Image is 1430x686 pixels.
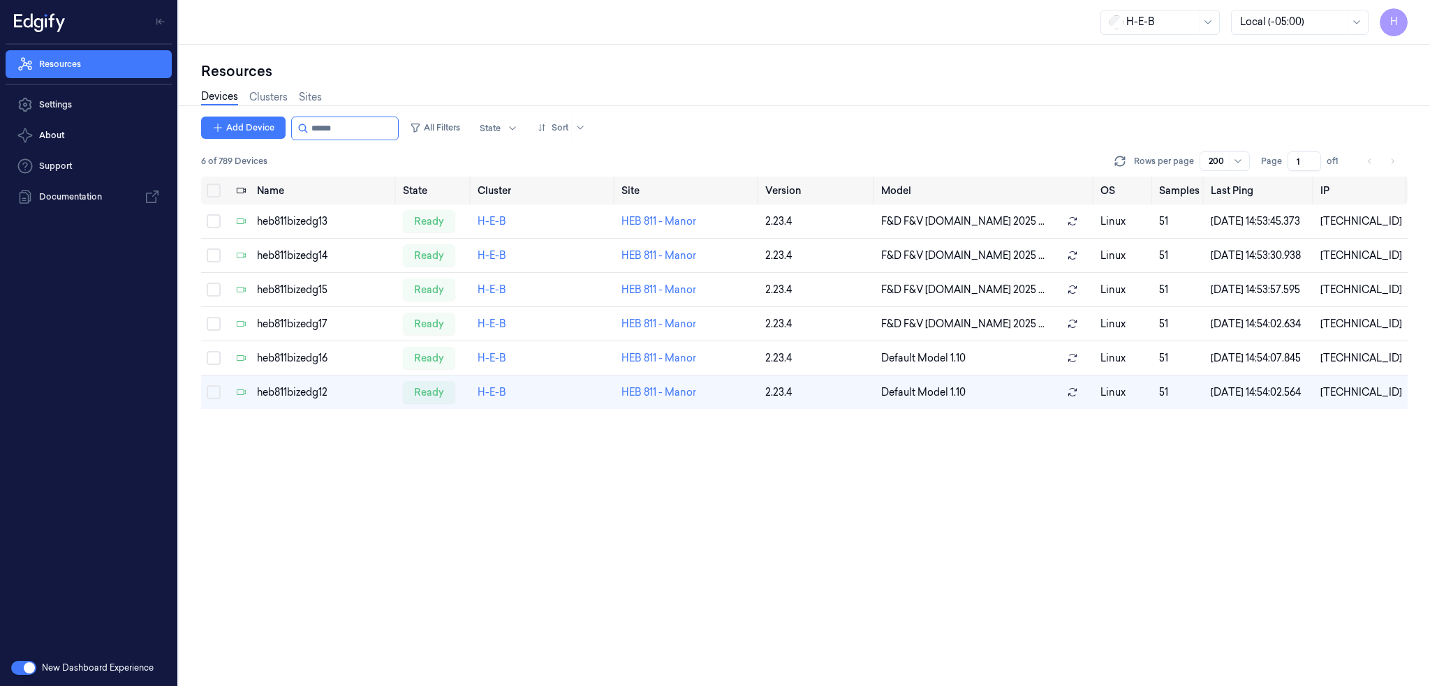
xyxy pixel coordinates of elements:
div: [DATE] 14:53:57.595 [1211,283,1309,297]
div: heb811bizedg16 [257,351,392,366]
div: 2.23.4 [765,248,870,263]
a: Documentation [6,183,172,211]
th: Name [251,177,397,204]
button: About [6,121,172,149]
a: HEB 811 - Manor [621,249,696,262]
p: linux [1100,214,1148,229]
div: [DATE] 14:53:45.373 [1211,214,1309,229]
a: Sites [299,90,322,105]
p: linux [1100,385,1148,400]
div: ready [403,347,455,369]
button: Select row [207,283,221,297]
div: [DATE] 14:54:07.845 [1211,351,1309,366]
div: 2.23.4 [765,351,870,366]
th: Last Ping [1205,177,1315,204]
th: IP [1315,177,1408,204]
div: 51 [1159,385,1200,400]
span: F&D F&V [DOMAIN_NAME] 2025 ... [881,283,1045,297]
a: Clusters [249,90,288,105]
div: heb811bizedg15 [257,283,392,297]
span: F&D F&V [DOMAIN_NAME] 2025 ... [881,248,1045,263]
p: linux [1100,283,1148,297]
div: 2.23.4 [765,283,870,297]
span: Default Model 1.10 [881,351,966,366]
div: heb811bizedg14 [257,248,392,263]
th: Cluster [472,177,616,204]
button: Select row [207,214,221,228]
a: H-E-B [478,352,506,364]
a: HEB 811 - Manor [621,283,696,296]
div: heb811bizedg12 [257,385,392,400]
button: Select row [207,385,221,399]
div: [DATE] 14:54:02.564 [1211,385,1309,400]
div: 51 [1159,351,1200,366]
div: [TECHNICAL_ID] [1320,385,1402,400]
span: of 1 [1327,155,1349,167]
p: linux [1100,248,1148,263]
a: H-E-B [478,249,506,262]
button: H [1380,8,1408,36]
button: Add Device [201,117,286,139]
div: [TECHNICAL_ID] [1320,317,1402,331]
div: 2.23.4 [765,214,870,229]
span: F&D F&V [DOMAIN_NAME] 2025 ... [881,317,1045,331]
a: HEB 811 - Manor [621,215,696,228]
button: Select row [207,351,221,365]
a: Resources [6,50,172,78]
th: Model [876,177,1095,204]
div: [TECHNICAL_ID] [1320,214,1402,229]
div: ready [403,313,455,335]
button: Select row [207,317,221,331]
nav: pagination [1360,151,1402,171]
div: heb811bizedg17 [257,317,392,331]
div: 51 [1159,283,1200,297]
a: Devices [201,89,238,105]
div: [DATE] 14:53:30.938 [1211,248,1309,263]
th: State [397,177,471,204]
div: heb811bizedg13 [257,214,392,229]
a: Settings [6,91,172,119]
a: H-E-B [478,386,506,398]
div: 51 [1159,317,1200,331]
a: HEB 811 - Manor [621,318,696,330]
th: OS [1095,177,1153,204]
div: ready [403,381,455,403]
button: Toggle Navigation [149,10,172,33]
div: ready [403,278,455,301]
div: ready [403,244,455,267]
th: Samples [1153,177,1205,204]
div: 51 [1159,214,1200,229]
div: ready [403,210,455,232]
a: HEB 811 - Manor [621,386,696,398]
a: Support [6,152,172,180]
a: H-E-B [478,215,506,228]
p: linux [1100,317,1148,331]
p: linux [1100,351,1148,366]
th: Site [616,177,760,204]
div: [TECHNICAL_ID] [1320,351,1402,366]
div: 2.23.4 [765,317,870,331]
p: Rows per page [1134,155,1194,167]
div: [TECHNICAL_ID] [1320,283,1402,297]
div: 51 [1159,248,1200,263]
span: F&D F&V [DOMAIN_NAME] 2025 ... [881,214,1045,229]
div: Resources [201,61,1408,81]
span: Default Model 1.10 [881,385,966,400]
a: H-E-B [478,283,506,296]
div: [TECHNICAL_ID] [1320,248,1402,263]
th: Version [760,177,876,204]
a: H-E-B [478,318,506,330]
a: HEB 811 - Manor [621,352,696,364]
div: 2.23.4 [765,385,870,400]
div: [DATE] 14:54:02.634 [1211,317,1309,331]
span: 6 of 789 Devices [201,155,267,167]
button: Select row [207,248,221,262]
button: All Filters [404,117,466,139]
span: Page [1261,155,1282,167]
button: Select all [207,184,221,197]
